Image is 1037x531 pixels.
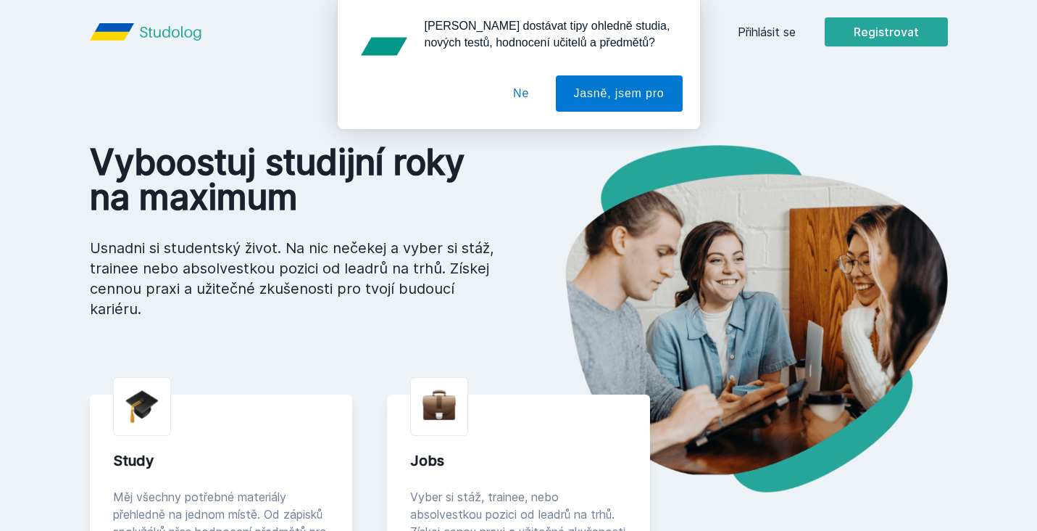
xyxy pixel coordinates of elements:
[519,145,948,493] img: hero.png
[413,17,683,51] div: [PERSON_NAME] dostávat tipy ohledně studia, nových testů, hodnocení učitelů a předmětů?
[90,238,496,319] p: Usnadni si studentský život. Na nic nečekej a vyber si stáž, trainee nebo absolvestkou pozici od ...
[113,450,330,471] div: Study
[495,75,547,112] button: Ne
[125,390,159,424] img: graduation-cap.png
[355,17,413,75] img: notification icon
[422,387,456,424] img: briefcase.png
[90,145,496,215] h1: Vyboostuj studijní roky na maximum
[410,450,627,471] div: Jobs
[556,75,683,112] button: Jasně, jsem pro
